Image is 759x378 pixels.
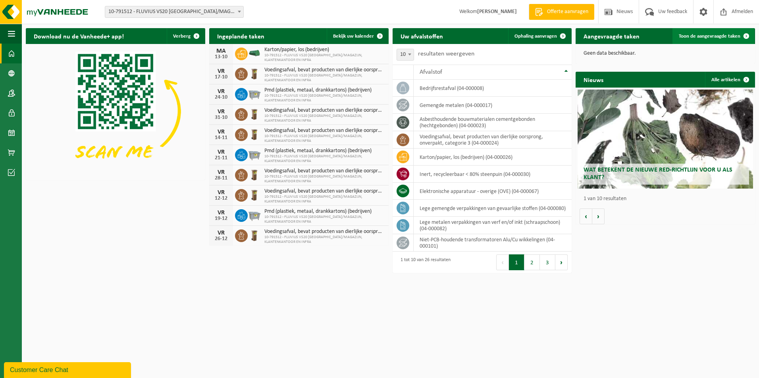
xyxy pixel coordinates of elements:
div: 19-12 [213,216,229,221]
span: Wat betekent de nieuwe RED-richtlijn voor u als klant? [584,167,732,181]
img: Download de VHEPlus App [26,44,205,178]
iframe: chat widget [4,361,133,378]
span: Pmd (plastiek, metaal, drankkartons) (bedrijven) [264,148,385,154]
img: WB-2500-GAL-GY-01 [248,147,261,161]
div: 1 tot 10 van 26 resultaten [397,254,451,271]
p: Geen data beschikbaar. [584,51,747,56]
h2: Download nu de Vanheede+ app! [26,28,132,44]
span: 10-791512 - FLUVIUS VS20 [GEOGRAPHIC_DATA]/MAGAZIJN, KLANTENKANTOOR EN INFRA [264,94,385,103]
span: Ophaling aanvragen [514,34,557,39]
img: WB-0140-HPE-BN-01 [248,107,261,120]
span: Bekijk uw kalender [333,34,374,39]
a: Alle artikelen [705,72,754,88]
button: 1 [509,254,524,270]
div: VR [213,88,229,95]
div: VR [213,189,229,196]
button: 2 [524,254,540,270]
td: lege gemengde verpakkingen van gevaarlijke stoffen (04-000080) [414,200,572,217]
button: 3 [540,254,555,270]
span: Karton/papier, los (bedrijven) [264,47,385,53]
h2: Aangevraagde taken [576,28,647,44]
span: Afvalstof [420,69,442,75]
a: Toon de aangevraagde taken [672,28,754,44]
span: Voedingsafval, bevat producten van dierlijke oorsprong, onverpakt, categorie 3 [264,168,385,174]
button: Previous [496,254,509,270]
div: VR [213,169,229,176]
a: Bekijk uw kalender [327,28,388,44]
td: karton/papier, los (bedrijven) (04-000026) [414,149,572,166]
div: VR [213,230,229,236]
div: 17-10 [213,74,229,80]
span: 10-791512 - FLUVIUS VS20 [GEOGRAPHIC_DATA]/MAGAZIJN, KLANTENKANTOOR EN INFRA [264,235,385,244]
td: elektronische apparatuur - overige (OVE) (04-000067) [414,183,572,200]
img: WB-0140-HPE-BN-01 [248,228,261,242]
span: 10-791512 - FLUVIUS VS20 ANTWERPEN/MAGAZIJN, KLANTENKANTOOR EN INFRA - DEURNE [105,6,244,18]
span: Offerte aanvragen [545,8,590,16]
span: 10-791512 - FLUVIUS VS20 [GEOGRAPHIC_DATA]/MAGAZIJN, KLANTENKANTOOR EN INFRA [264,134,385,143]
div: VR [213,68,229,74]
div: VR [213,129,229,135]
span: 10 [397,49,414,61]
div: 14-11 [213,135,229,141]
div: 13-10 [213,54,229,60]
a: Wat betekent de nieuwe RED-richtlijn voor u als klant? [578,90,753,189]
a: Ophaling aanvragen [508,28,571,44]
div: VR [213,210,229,216]
a: Offerte aanvragen [529,4,594,20]
div: 21-11 [213,155,229,161]
label: resultaten weergeven [418,51,474,57]
td: gemengde metalen (04-000017) [414,97,572,114]
span: Voedingsafval, bevat producten van dierlijke oorsprong, onverpakt, categorie 3 [264,107,385,114]
img: WB-0140-HPE-BN-01 [248,127,261,141]
span: 10-791512 - FLUVIUS VS20 [GEOGRAPHIC_DATA]/MAGAZIJN, KLANTENKANTOOR EN INFRA [264,195,385,204]
td: asbesthoudende bouwmaterialen cementgebonden (hechtgebonden) (04-000023) [414,114,572,131]
span: 10-791512 - FLUVIUS VS20 [GEOGRAPHIC_DATA]/MAGAZIJN, KLANTENKANTOOR EN INFRA [264,174,385,184]
span: 10-791512 - FLUVIUS VS20 ANTWERPEN/MAGAZIJN, KLANTENKANTOOR EN INFRA - DEURNE [105,6,243,17]
img: WB-0140-HPE-BN-01 [248,168,261,181]
h2: Nieuws [576,72,611,87]
span: 10-791512 - FLUVIUS VS20 [GEOGRAPHIC_DATA]/MAGAZIJN, KLANTENKANTOOR EN INFRA [264,114,385,123]
div: 28-11 [213,176,229,181]
span: Toon de aangevraagde taken [679,34,740,39]
div: 12-12 [213,196,229,201]
span: Voedingsafval, bevat producten van dierlijke oorsprong, onverpakt, categorie 3 [264,128,385,134]
img: HK-XK-22-GN-00 [248,50,261,57]
strong: [PERSON_NAME] [477,9,517,15]
span: Verberg [173,34,191,39]
span: 10-791512 - FLUVIUS VS20 [GEOGRAPHIC_DATA]/MAGAZIJN, KLANTENKANTOOR EN INFRA [264,154,385,164]
span: 10-791512 - FLUVIUS VS20 [GEOGRAPHIC_DATA]/MAGAZIJN, KLANTENKANTOOR EN INFRA [264,73,385,83]
td: bedrijfsrestafval (04-000008) [414,80,572,97]
h2: Ingeplande taken [209,28,272,44]
td: niet-PCB-houdende transformatoren Alu/Cu wikkelingen (04-000101) [414,234,572,252]
h2: Uw afvalstoffen [393,28,451,44]
div: 31-10 [213,115,229,120]
img: WB-0140-HPE-BN-01 [248,67,261,80]
button: Volgende [592,208,605,224]
span: Pmd (plastiek, metaal, drankkartons) (bedrijven) [264,208,385,215]
span: Pmd (plastiek, metaal, drankkartons) (bedrijven) [264,87,385,94]
span: Voedingsafval, bevat producten van dierlijke oorsprong, onverpakt, categorie 3 [264,67,385,73]
div: 26-12 [213,236,229,242]
td: inert, recycleerbaar < 80% steenpuin (04-000030) [414,166,572,183]
span: Voedingsafval, bevat producten van dierlijke oorsprong, onverpakt, categorie 3 [264,229,385,235]
div: 24-10 [213,95,229,100]
div: VR [213,149,229,155]
span: 10 [397,49,414,60]
img: WB-2500-GAL-GY-01 [248,87,261,100]
td: lege metalen verpakkingen van verf en/of inkt (schraapschoon) (04-000082) [414,217,572,234]
button: Verberg [167,28,204,44]
img: WB-0140-HPE-BN-01 [248,188,261,201]
td: voedingsafval, bevat producten van dierlijke oorsprong, onverpakt, categorie 3 (04-000024) [414,131,572,149]
div: VR [213,109,229,115]
button: Next [555,254,568,270]
span: Voedingsafval, bevat producten van dierlijke oorsprong, onverpakt, categorie 3 [264,188,385,195]
span: 10-791512 - FLUVIUS VS20 [GEOGRAPHIC_DATA]/MAGAZIJN, KLANTENKANTOOR EN INFRA [264,215,385,224]
span: 10-791512 - FLUVIUS VS20 [GEOGRAPHIC_DATA]/MAGAZIJN, KLANTENKANTOOR EN INFRA [264,53,385,63]
div: MA [213,48,229,54]
button: Vorige [580,208,592,224]
p: 1 van 10 resultaten [584,196,751,202]
img: WB-2500-GAL-GY-01 [248,208,261,221]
